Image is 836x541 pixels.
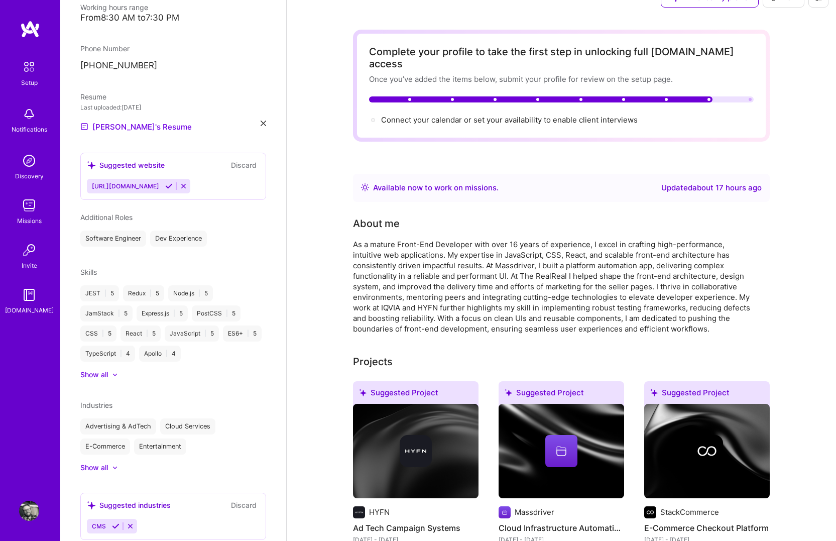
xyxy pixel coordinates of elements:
span: | [204,330,206,338]
div: [DOMAIN_NAME] [5,305,54,315]
div: HYFN [369,507,390,517]
div: Tell us a little about yourself [353,216,400,231]
img: setup [19,56,40,77]
span: Industries [80,401,112,409]
div: Missions [17,215,42,226]
i: icon SuggestedTeams [650,389,658,396]
span: Additional Roles [80,213,133,222]
div: Suggested website [87,160,165,170]
img: Availability [361,183,369,191]
div: Show all [80,370,108,380]
span: Resume [80,92,106,101]
span: | [102,330,104,338]
span: | [247,330,249,338]
i: Reject [127,522,134,530]
span: Connect your calendar or set your availability to enable client interviews [381,115,638,125]
div: Advertising & AdTech [80,418,156,435]
div: Once you’ve added the items below, submit your profile for review on the setup page. [369,74,754,84]
span: Working hours range [80,3,148,12]
a: User Avatar [17,501,42,521]
button: Discard [228,499,260,511]
div: Redux 5 [123,285,164,301]
i: Accept [112,522,120,530]
span: CMS [92,522,106,530]
img: Company logo [353,506,365,518]
div: Show all [80,463,108,473]
div: As a mature Front-End Developer with over 16 years of experience, I excel in crafting high-perfor... [353,239,755,334]
div: JavaScript 5 [165,326,219,342]
div: React 5 [121,326,161,342]
div: TypeScript 4 [80,346,135,362]
div: JamStack 5 [80,305,133,321]
img: Company logo [644,506,656,518]
div: Last uploaded: [DATE] [80,102,266,113]
img: Company logo [691,435,723,467]
div: Discovery [15,171,44,181]
img: Company logo [499,506,511,518]
div: Node.js 5 [168,285,213,301]
div: Invite [22,260,37,271]
img: Resume [80,123,88,131]
img: User Avatar [19,501,39,521]
i: icon Close [261,121,266,126]
div: About me [353,216,400,231]
img: cover [499,404,624,498]
p: [PHONE_NUMBER] [80,60,266,72]
div: ES6+ 5 [223,326,262,342]
img: Company logo [400,435,432,467]
img: bell [19,104,39,124]
span: | [120,350,122,358]
i: icon SuggestedTeams [87,501,95,509]
div: Available now to work on missions . [373,182,499,194]
div: Entertainment [134,439,186,455]
i: Accept [165,182,173,190]
h4: Cloud Infrastructure Automation Platform [499,521,624,534]
div: Cloud Services [160,418,215,435]
div: Notifications [12,124,47,135]
img: cover [644,404,770,498]
i: icon SuggestedTeams [359,389,367,396]
span: [URL][DOMAIN_NAME] [92,182,159,190]
i: Reject [180,182,187,190]
div: StackCommerce [660,507,719,517]
div: Massdriver [515,507,554,517]
span: | [150,289,152,297]
i: icon SuggestedTeams [87,161,95,169]
span: | [198,289,200,297]
div: From 8:30 AM to 7:30 PM [80,13,266,23]
div: Suggested Project [353,381,479,408]
h4: E-Commerce Checkout Platform [644,521,770,534]
span: | [118,309,120,317]
i: icon SuggestedTeams [505,389,512,396]
button: Discard [228,159,260,171]
div: E-Commerce [80,439,130,455]
span: | [146,330,148,338]
div: Apollo 4 [139,346,181,362]
span: Phone Number [80,44,130,53]
img: Invite [19,240,39,260]
img: discovery [19,151,39,171]
div: Setup [21,77,38,88]
span: | [166,350,168,358]
div: Suggested industries [87,500,171,510]
span: | [173,309,175,317]
div: Software Engineer [80,231,146,247]
span: | [226,309,228,317]
div: Projects [353,354,393,369]
div: CSS 5 [80,326,116,342]
img: guide book [19,285,39,305]
img: cover [353,404,479,498]
span: | [104,289,106,297]
a: [PERSON_NAME]'s Resume [80,121,192,133]
span: Skills [80,268,97,276]
h4: Ad Tech Campaign Systems [353,521,479,534]
img: teamwork [19,195,39,215]
div: Add projects you've worked on [353,354,393,369]
div: Suggested Project [644,381,770,408]
div: Express.js 5 [137,305,188,321]
div: Dev Experience [150,231,207,247]
div: Suggested Project [499,381,624,408]
div: Complete your profile to take the first step in unlocking full [DOMAIN_NAME] access [369,46,754,70]
div: Updated about 17 hours ago [661,182,762,194]
div: JEST 5 [80,285,119,301]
